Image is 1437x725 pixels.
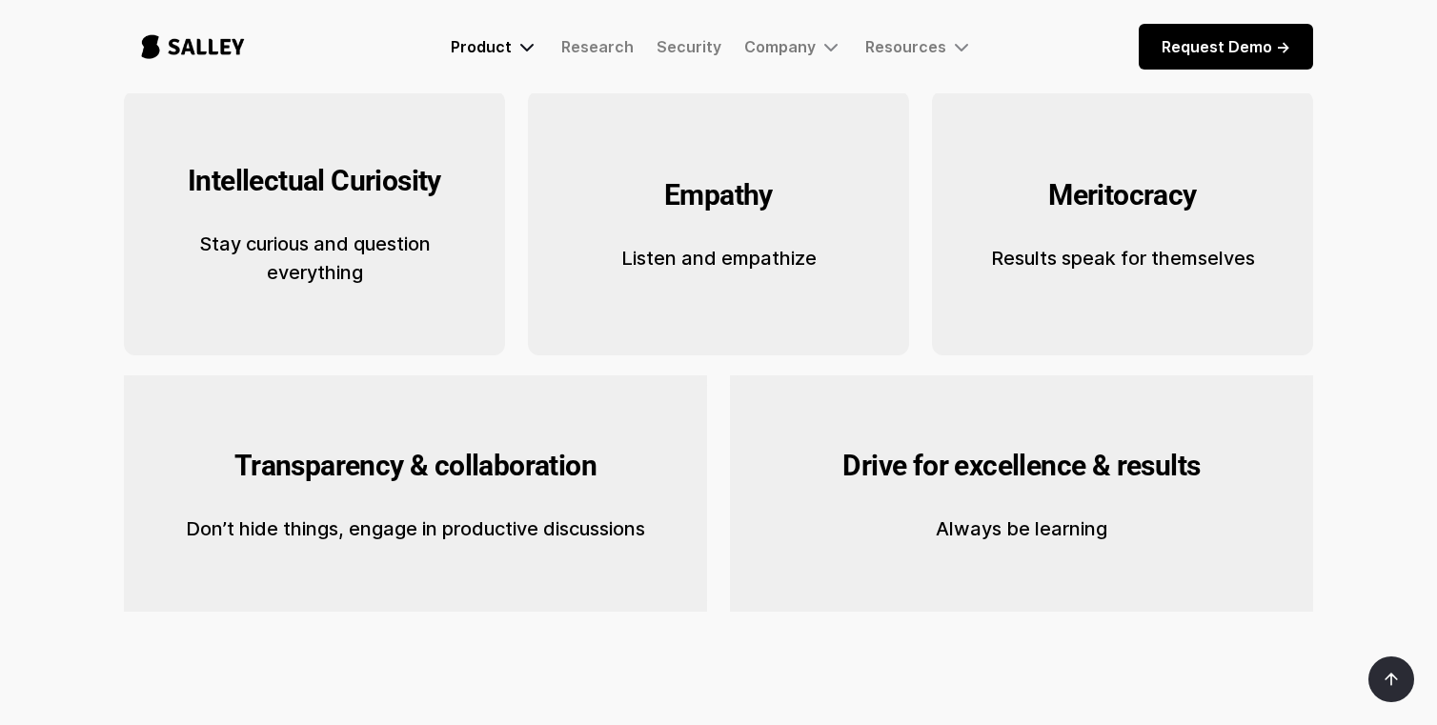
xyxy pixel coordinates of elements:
a: home [124,15,262,78]
div: Resources [865,37,946,56]
div: Listen and empathize [621,244,817,272]
div: Product [451,37,512,56]
h4: Meritocracy [1048,170,1196,221]
div: Product [451,35,538,58]
strong: Drive for excellence & results [842,449,1200,482]
div: Don’t hide things, engage in productive discussions [186,514,645,543]
strong: Transparency & collaboration [234,449,597,482]
div: Stay curious and question everything [170,230,459,287]
div: Company [744,35,842,58]
div: Results speak for themselves [991,244,1255,272]
div: Resources [865,35,973,58]
a: Request Demo -> [1139,24,1313,70]
div: Always be learning [936,514,1107,543]
h4: Empathy [664,170,773,221]
div: Company [744,37,816,56]
a: Research [561,37,634,56]
a: Security [657,37,721,56]
h4: Intellectual Curiosity [188,155,441,207]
